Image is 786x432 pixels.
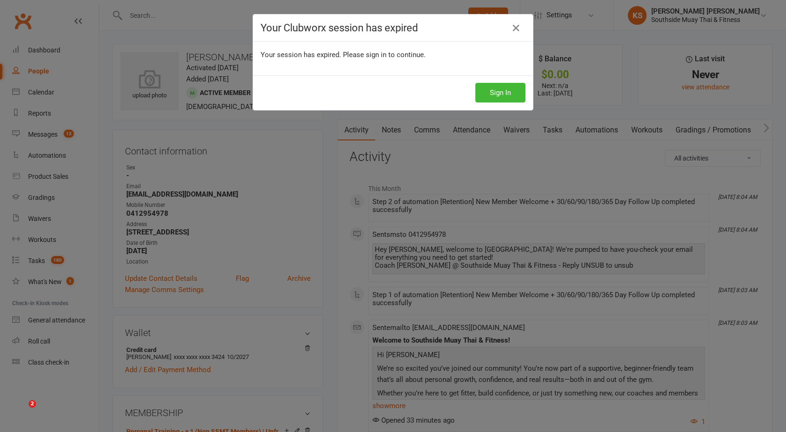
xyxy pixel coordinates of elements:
span: Your session has expired. Please sign in to continue. [261,51,426,59]
a: Close [509,21,524,36]
iframe: Intercom live chat [9,400,32,423]
button: Sign In [475,83,525,103]
h4: Your Clubworx session has expired [261,22,525,34]
span: 2 [29,400,36,408]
